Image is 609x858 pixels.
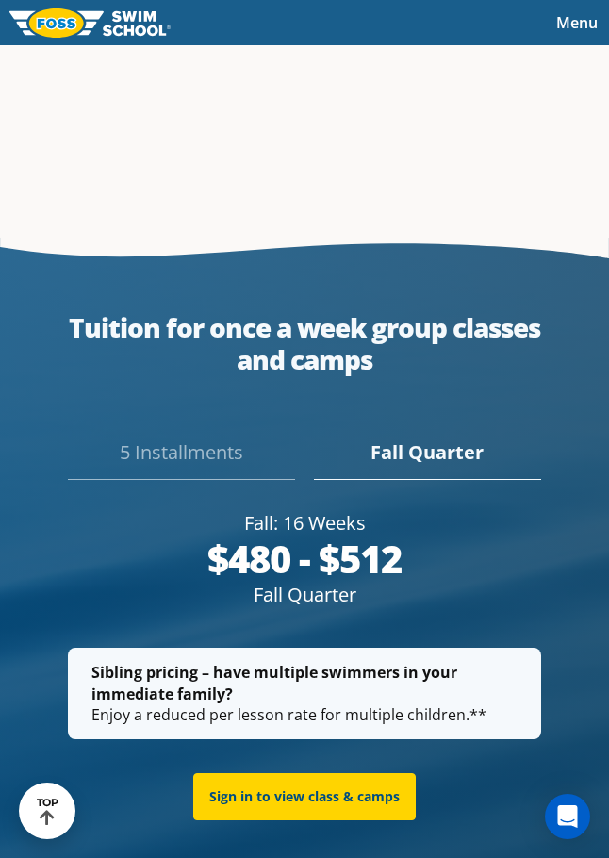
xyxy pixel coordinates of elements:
strong: Sibling pricing – have multiple swimmers in your immediate family? [91,662,457,703]
div: Open Intercom Messenger [545,794,590,839]
div: Fall: 16 Weeks [68,510,541,536]
a: Sign in to view class & camps [193,773,416,820]
div: Tuition for once a week group classes and camps [68,311,541,375]
div: TOP [37,797,58,826]
div: Fall Quarter [68,582,541,608]
div: 5 Installments [68,438,295,480]
p: Enjoy a reduced per lesson rate for multiple children.** [91,662,518,725]
img: FOSS Swim School Logo [9,8,171,38]
div: $480 - $512 [68,536,541,582]
span: Menu [556,12,598,33]
div: Fall Quarter [314,438,541,480]
button: Toggle navigation [545,8,609,37]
